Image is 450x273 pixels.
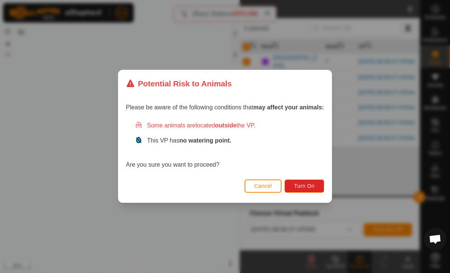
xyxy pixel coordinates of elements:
[424,228,447,250] div: Open chat
[126,121,324,170] div: Are you sure you want to proceed?
[126,78,232,89] div: Potential Risk to Animals
[215,123,237,129] strong: outside
[179,138,231,144] strong: no watering point.
[254,183,272,189] span: Cancel
[253,104,324,111] strong: may affect your animals:
[196,123,256,129] span: located the VP.
[285,179,324,193] button: Turn On
[294,183,315,189] span: Turn On
[126,104,324,111] span: Please be aware of the following conditions that
[147,138,231,144] span: This VP has
[245,179,282,193] button: Cancel
[135,121,324,130] div: Some animals are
